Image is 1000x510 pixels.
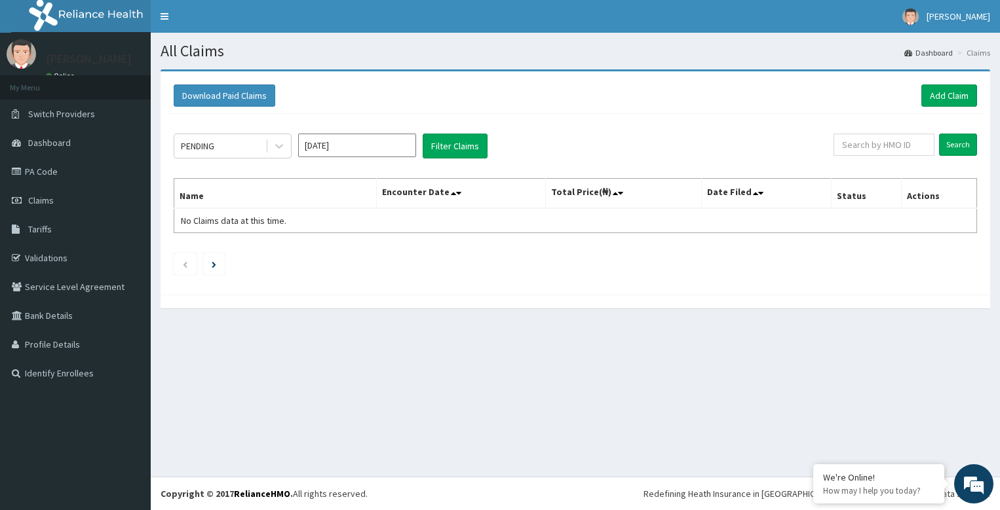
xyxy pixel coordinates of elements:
[823,471,934,483] div: We're Online!
[161,43,990,60] h1: All Claims
[151,477,1000,510] footer: All rights reserved.
[545,179,702,209] th: Total Price(₦)
[644,487,990,500] div: Redefining Heath Insurance in [GEOGRAPHIC_DATA] using Telemedicine and Data Science!
[823,485,934,496] p: How may I help you today?
[423,134,488,158] button: Filter Claims
[904,47,953,58] a: Dashboard
[832,179,902,209] th: Status
[927,10,990,22] span: [PERSON_NAME]
[28,108,95,120] span: Switch Providers
[7,39,36,69] img: User Image
[901,179,976,209] th: Actions
[212,258,216,270] a: Next page
[234,488,290,500] a: RelianceHMO
[28,194,54,206] span: Claims
[46,53,132,65] p: [PERSON_NAME]
[161,488,293,500] strong: Copyright © 2017 .
[834,134,934,156] input: Search by HMO ID
[28,137,71,149] span: Dashboard
[298,134,416,157] input: Select Month and Year
[702,179,832,209] th: Date Filed
[939,134,977,156] input: Search
[174,84,275,107] button: Download Paid Claims
[954,47,990,58] li: Claims
[182,258,188,270] a: Previous page
[174,179,377,209] th: Name
[28,223,52,235] span: Tariffs
[376,179,545,209] th: Encounter Date
[181,139,214,153] div: PENDING
[181,215,286,227] span: No Claims data at this time.
[46,71,77,81] a: Online
[921,84,977,107] a: Add Claim
[902,9,919,25] img: User Image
